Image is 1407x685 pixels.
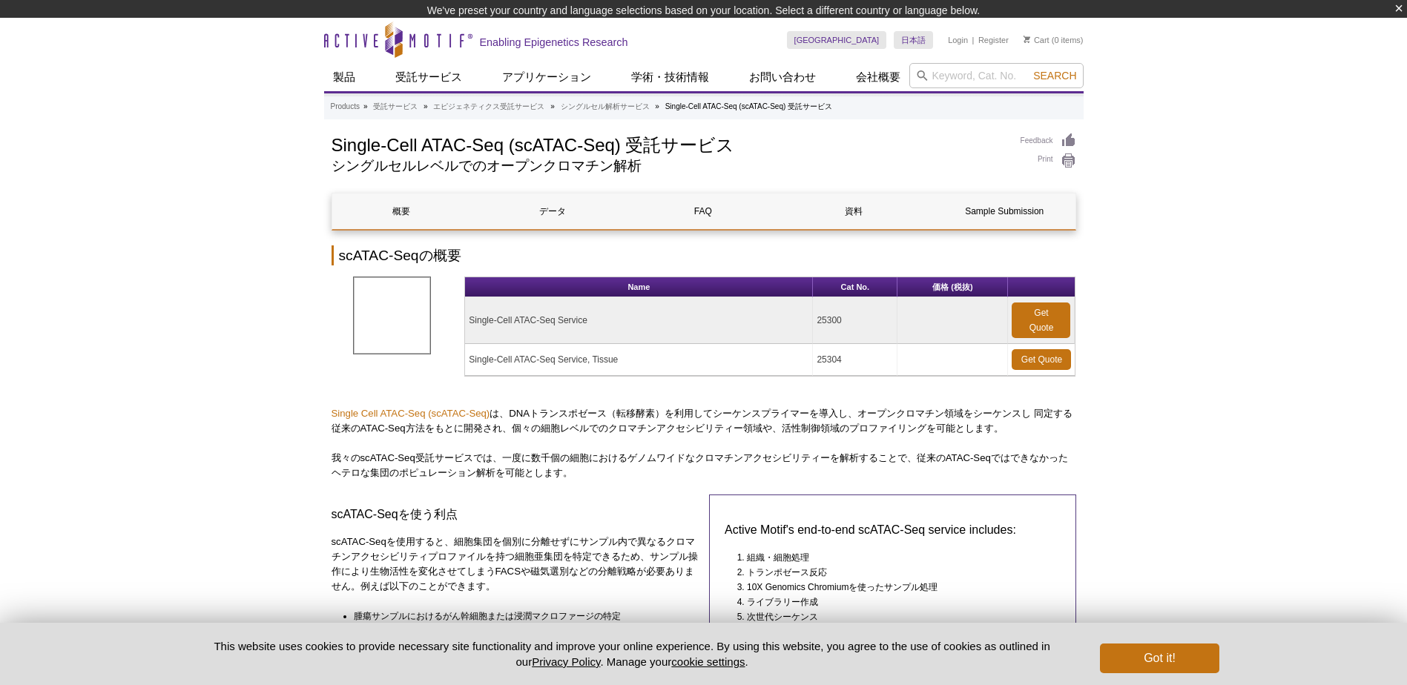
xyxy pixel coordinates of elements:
[897,277,1008,297] th: 価格 (税抜)
[978,35,1009,45] a: Register
[740,63,825,91] a: お問い合わせ
[324,63,364,91] a: 製品
[747,550,1047,565] li: 組織・細胞処理
[1029,69,1081,82] button: Search
[1024,35,1050,45] a: Cart
[332,535,699,594] p: scATAC-Seqを使用すると、細胞集団を個別に分離せずにサンプル内で異なるクロマチンアクセシビリティプロファイルを持つ細胞亜集団を特定できるため、サンプル操作により生物活性を変化させてしまう...
[363,102,368,110] li: »
[354,609,685,623] li: 腫瘍サンプルにおけるがん幹細胞または浸潤マクロファージの特定
[483,193,622,229] a: データ
[935,193,1074,229] a: Sample Submission
[1033,70,1076,82] span: Search
[787,31,887,49] a: [GEOGRAPHIC_DATA]
[331,100,360,113] a: Products
[813,297,897,344] td: 25300
[493,63,600,91] a: アプリケーション
[1024,36,1030,43] img: Your Cart
[1012,302,1070,338] a: Get Quote
[747,595,1047,609] li: ライブラリー作成
[332,451,1076,480] p: 我々のscATAC-Seq受託サービスでは、一度に数千個の細胞におけるゲノムワイドなクロマチンアクセシビリティーを解析することで、従来のATAC-Seqではできなかったヘテロな集団のポピュレーシ...
[332,408,490,419] a: Single Cell ATAC-Seq (scATAC-Seq)
[332,506,699,523] h3: scATAC-Seqを使う利点
[948,35,968,45] a: Login
[1012,349,1071,370] a: Get Quote
[550,102,555,110] li: »
[655,102,659,110] li: »
[465,277,813,297] th: Name
[1021,133,1076,149] a: Feedback
[332,133,1006,155] h1: Single-Cell ATAC-Seq (scATAC-Seq) 受託サービス
[532,655,600,668] a: Privacy Policy
[561,100,650,113] a: シングルセル解析サービス
[813,277,897,297] th: Cat No.
[424,102,428,110] li: »
[725,521,1061,539] h3: Active Motif's end-to-end scATAC-Seq service includes:
[433,100,544,113] a: エピジェネティクス受託サービス
[1021,153,1076,169] a: Print
[373,100,418,113] a: 受託サービス
[353,277,431,354] img: Single Cell ATAC-Seq (scATAC) Service
[332,245,1076,265] h2: scATAC-Seqの概要
[1100,643,1219,673] button: Got it!
[386,63,471,91] a: 受託サービス
[747,580,1047,595] li: 10X Genomics Chromiumを使ったサンプル処理
[747,609,1047,624] li: 次世代シーケンス
[480,36,628,49] h2: Enabling Epigenetics Research
[332,406,1076,436] p: は、DNAトランスポゼース（転移酵素）を利用してシーケンスプライマーを導入し、オープンクロマチン領域をシーケンスし 同定する従来のATAC-Seq方法をもとに開発され、個々の細胞レベルでのクロマ...
[909,63,1084,88] input: Keyword, Cat. No.
[747,565,1047,580] li: トランポゼース反応
[671,655,745,668] button: cookie settings
[665,102,832,110] li: Single-Cell ATAC-Seq (scATAC-Seq) 受託サービス
[784,193,923,229] a: 資料
[188,638,1076,669] p: This website uses cookies to provide necessary site functionality and improve your online experie...
[813,344,897,376] td: 25304
[465,344,813,376] td: Single-Cell ATAC-Seq Service, Tissue
[332,193,472,229] a: 概要
[465,297,813,344] td: Single-Cell ATAC-Seq Service
[972,31,975,49] li: |
[894,31,933,49] a: 日本語
[622,63,718,91] a: 学術・技術情報
[332,159,1006,173] h2: シングルセルレベルでのオープンクロマチン解析
[633,193,773,229] a: FAQ
[847,63,909,91] a: 会社概要
[1024,31,1084,49] li: (0 items)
